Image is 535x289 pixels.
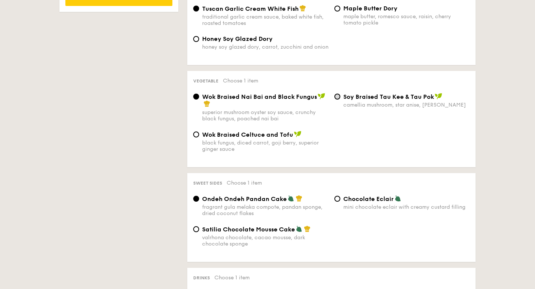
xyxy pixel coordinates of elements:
span: Honey Soy Glazed Dory [202,35,273,42]
input: Maple Butter Dorymaple butter, romesco sauce, raisin, cherry tomato pickle [334,6,340,12]
span: Wok Braised Celtuce and Tofu [202,131,293,138]
span: Vegetable [193,78,218,84]
input: Wok Braised Celtuce and Tofublack fungus, diced carrot, goji berry, superior ginger sauce [193,131,199,137]
span: Tuscan Garlic Cream White Fish [202,5,299,12]
img: icon-vegetarian.fe4039eb.svg [395,195,401,202]
div: honey soy glazed dory, carrot, zucchini and onion [202,44,328,50]
div: mini chocolate eclair with creamy custard filling [343,204,470,210]
span: Wok Braised Nai Bai and Black Fungus [202,93,317,100]
span: Satilia Chocolate Mousse Cake [202,226,295,233]
div: black fungus, diced carrot, goji berry, superior ginger sauce [202,140,328,152]
input: Ondeh Ondeh Pandan Cakefragrant gula melaka compote, pandan sponge, dried coconut flakes [193,196,199,202]
span: Choose 1 item [214,275,250,281]
div: superior mushroom oyster soy sauce, crunchy black fungus, poached nai bai [202,109,328,122]
input: ⁠Soy Braised Tau Kee & Tau Pokcamellia mushroom, star anise, [PERSON_NAME] [334,94,340,100]
img: icon-chef-hat.a58ddaea.svg [299,5,306,12]
span: Sweet sides [193,181,222,186]
span: Choose 1 item [223,78,258,84]
input: Tuscan Garlic Cream White Fishtraditional garlic cream sauce, baked white fish, roasted tomatoes [193,6,199,12]
div: traditional garlic cream sauce, baked white fish, roasted tomatoes [202,14,328,26]
img: icon-vegan.f8ff3823.svg [294,131,301,137]
span: Ondeh Ondeh Pandan Cake [202,195,287,202]
div: valrhona chocolate, cacao mousse, dark chocolate sponge [202,234,328,247]
img: icon-vegan.f8ff3823.svg [435,93,442,100]
span: Drinks [193,275,210,280]
span: Choose 1 item [227,180,262,186]
input: Wok Braised Nai Bai and Black Fungussuperior mushroom oyster soy sauce, crunchy black fungus, poa... [193,94,199,100]
div: maple butter, romesco sauce, raisin, cherry tomato pickle [343,13,470,26]
span: Maple Butter Dory [343,5,398,12]
img: icon-chef-hat.a58ddaea.svg [204,100,210,107]
input: Satilia Chocolate Mousse Cakevalrhona chocolate, cacao mousse, dark chocolate sponge [193,226,199,232]
input: Honey Soy Glazed Doryhoney soy glazed dory, carrot, zucchini and onion [193,36,199,42]
span: ⁠Soy Braised Tau Kee & Tau Pok [343,93,434,100]
img: icon-vegan.f8ff3823.svg [318,93,325,100]
img: icon-vegetarian.fe4039eb.svg [296,225,302,232]
img: icon-chef-hat.a58ddaea.svg [304,225,311,232]
span: Chocolate Eclair [343,195,394,202]
img: icon-chef-hat.a58ddaea.svg [296,195,302,202]
div: fragrant gula melaka compote, pandan sponge, dried coconut flakes [202,204,328,217]
img: icon-vegetarian.fe4039eb.svg [288,195,294,202]
input: Chocolate Eclairmini chocolate eclair with creamy custard filling [334,196,340,202]
div: camellia mushroom, star anise, [PERSON_NAME] [343,102,470,108]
